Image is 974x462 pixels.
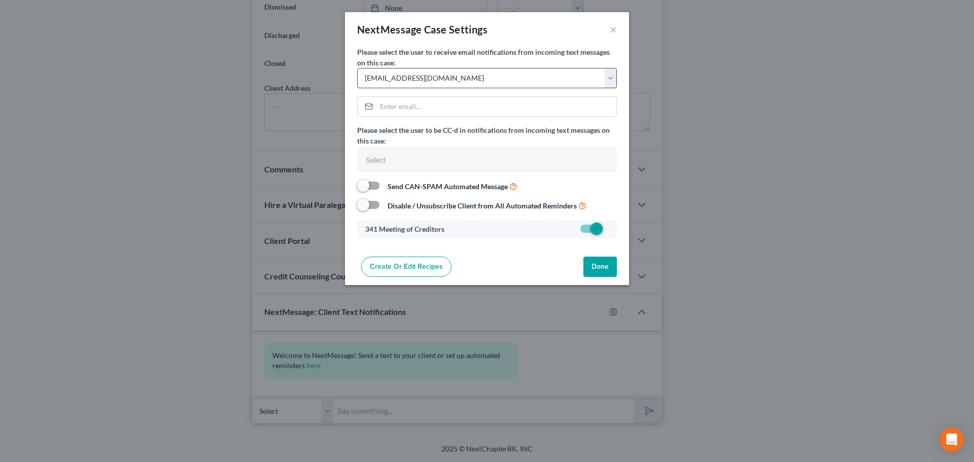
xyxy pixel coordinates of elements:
label: 341 Meeting of Creditors [365,224,444,234]
label: Please select the user to be CC-d in notifications from incoming text messages on this case: [357,125,617,146]
div: NextMessage Case Settings [357,22,488,37]
button: × [610,23,617,35]
div: Open Intercom Messenger [940,428,964,452]
a: Create or Edit Recipes [361,257,451,277]
input: Enter email... [376,97,616,116]
strong: Disable / Unsubscribe Client from All Automated Reminders [388,201,577,210]
label: Please select the user to receive email notifications from incoming text messages on this case: [357,47,617,68]
strong: Send CAN-SPAM Automated Message [388,182,508,191]
button: Done [583,257,617,277]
